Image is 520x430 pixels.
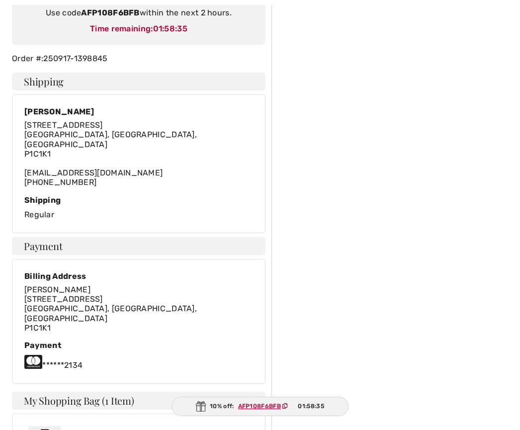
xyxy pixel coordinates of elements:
span: [STREET_ADDRESS] [GEOGRAPHIC_DATA], [GEOGRAPHIC_DATA], [GEOGRAPHIC_DATA] P1C1K1 [24,294,197,333]
h4: Payment [12,237,265,255]
a: 250917-1398845 [43,54,107,63]
div: [PERSON_NAME] [24,107,253,116]
ins: AFP108F6BFB [238,403,281,410]
div: Billing Address [24,271,253,281]
span: 01:58:35 [298,402,324,411]
div: Shipping [24,195,253,205]
a: [PHONE_NUMBER] [24,177,96,187]
div: Order #: [6,53,271,65]
span: 01:58:35 [153,24,187,33]
img: Gift.svg [196,401,206,412]
div: [EMAIL_ADDRESS][DOMAIN_NAME] [24,120,253,187]
div: 10% off: [172,397,348,416]
h4: Shipping [12,73,265,90]
strong: AFP108F6BFB [81,8,139,17]
h4: My Shopping Bag (1 Item) [12,392,265,410]
span: [STREET_ADDRESS] [GEOGRAPHIC_DATA], [GEOGRAPHIC_DATA], [GEOGRAPHIC_DATA] P1C1K1 [24,120,197,159]
div: Payment [24,341,253,350]
div: Regular [24,195,253,221]
span: [PERSON_NAME] [24,285,90,294]
div: Time remaining: [22,23,256,35]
